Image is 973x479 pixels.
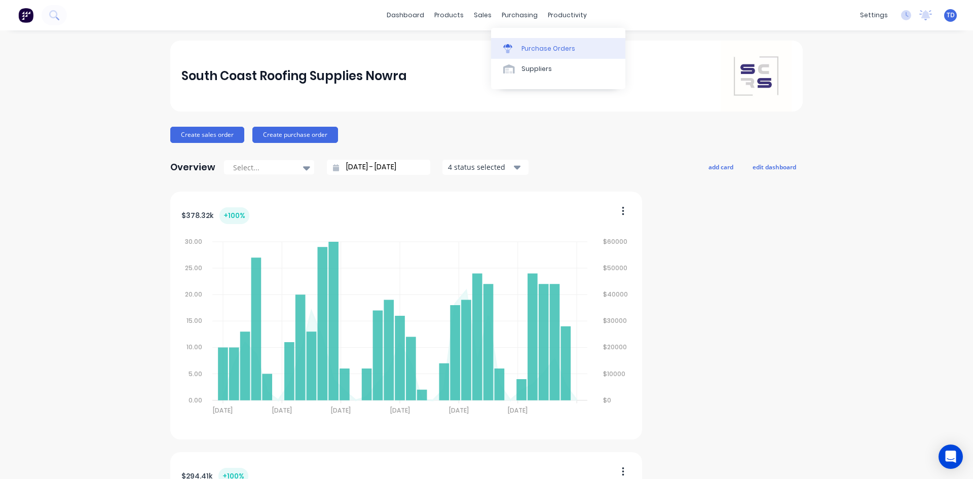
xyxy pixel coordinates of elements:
[429,8,469,23] div: products
[604,370,626,378] tspan: $10000
[702,160,740,173] button: add card
[469,8,497,23] div: sales
[746,160,803,173] button: edit dashboard
[185,264,202,272] tspan: 25.00
[186,316,202,325] tspan: 15.00
[604,343,627,352] tspan: $20000
[390,406,410,415] tspan: [DATE]
[181,207,249,224] div: $ 378.32k
[604,396,612,404] tspan: $0
[604,316,627,325] tspan: $30000
[448,162,512,172] div: 4 status selected
[181,66,407,86] div: South Coast Roofing Supplies Nowra
[855,8,893,23] div: settings
[947,11,955,20] span: TD
[939,445,963,469] div: Open Intercom Messenger
[219,207,249,224] div: + 100 %
[449,406,469,415] tspan: [DATE]
[18,8,33,23] img: Factory
[521,64,552,73] div: Suppliers
[543,8,592,23] div: productivity
[252,127,338,143] button: Create purchase order
[189,396,202,404] tspan: 0.00
[721,41,792,112] img: South Coast Roofing Supplies Nowra
[189,370,202,378] tspan: 5.00
[491,59,625,79] a: Suppliers
[604,290,628,299] tspan: $40000
[170,127,244,143] button: Create sales order
[185,290,202,299] tspan: 20.00
[213,406,233,415] tspan: [DATE]
[382,8,429,23] a: dashboard
[604,237,628,246] tspan: $60000
[170,157,215,177] div: Overview
[508,406,528,415] tspan: [DATE]
[497,8,543,23] div: purchasing
[272,406,292,415] tspan: [DATE]
[186,343,202,352] tspan: 10.00
[521,44,575,53] div: Purchase Orders
[185,237,202,246] tspan: 30.00
[604,264,628,272] tspan: $50000
[491,38,625,58] a: Purchase Orders
[331,406,351,415] tspan: [DATE]
[442,160,529,175] button: 4 status selected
